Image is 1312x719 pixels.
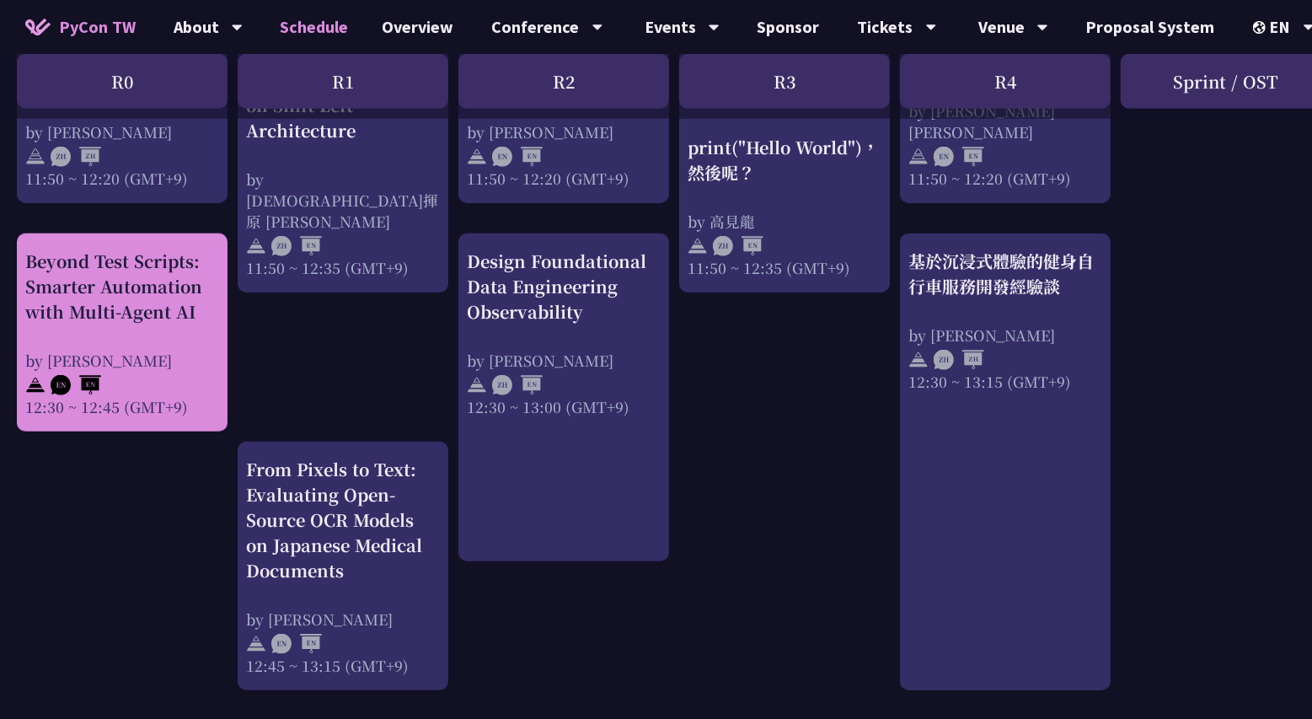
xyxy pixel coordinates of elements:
img: svg+xml;base64,PHN2ZyB4bWxucz0iaHR0cDovL3d3dy53My5vcmcvMjAwMC9zdmciIHdpZHRoPSIyNCIgaGVpZ2h0PSIyNC... [467,375,487,395]
div: 12:30 ~ 13:15 (GMT+9) [908,371,1102,392]
div: by [PERSON_NAME] [25,350,219,371]
img: ZHZH.38617ef.svg [51,147,101,167]
img: svg+xml;base64,PHN2ZyB4bWxucz0iaHR0cDovL3d3dy53My5vcmcvMjAwMC9zdmciIHdpZHRoPSIyNCIgaGVpZ2h0PSIyNC... [246,634,266,654]
div: 基於沉浸式體驗的健身自行車服務開發經驗談 [908,249,1102,299]
div: by [PERSON_NAME] [467,121,661,142]
div: by [PERSON_NAME] [908,325,1102,346]
div: by [PERSON_NAME] [PERSON_NAME] [908,100,1102,142]
img: ZHEN.371966e.svg [713,237,763,257]
img: svg+xml;base64,PHN2ZyB4bWxucz0iaHR0cDovL3d3dy53My5vcmcvMjAwMC9zdmciIHdpZHRoPSIyNCIgaGVpZ2h0PSIyNC... [25,147,46,167]
div: R0 [17,54,228,109]
div: 11:50 ~ 12:20 (GMT+9) [467,168,661,189]
div: by [PERSON_NAME] [25,121,219,142]
img: ZHEN.371966e.svg [271,237,322,257]
img: ENEN.5a408d1.svg [492,147,543,167]
img: svg+xml;base64,PHN2ZyB4bWxucz0iaHR0cDovL3d3dy53My5vcmcvMjAwMC9zdmciIHdpZHRoPSIyNCIgaGVpZ2h0PSIyNC... [908,350,929,370]
div: 12:30 ~ 13:00 (GMT+9) [467,396,661,417]
img: svg+xml;base64,PHN2ZyB4bWxucz0iaHR0cDovL3d3dy53My5vcmcvMjAwMC9zdmciIHdpZHRoPSIyNCIgaGVpZ2h0PSIyNC... [246,237,266,257]
span: PyCon TW [59,14,136,40]
img: ENEN.5a408d1.svg [51,375,101,395]
img: ZHEN.371966e.svg [492,375,543,395]
div: 12:30 ~ 12:45 (GMT+9) [25,396,219,417]
div: 11:50 ~ 12:35 (GMT+9) [688,257,881,278]
a: 基於沉浸式體驗的健身自行車服務開發經驗談 by [PERSON_NAME] 12:30 ~ 13:15 (GMT+9) [908,249,1102,392]
div: 11:50 ~ 12:35 (GMT+9) [246,257,440,278]
img: svg+xml;base64,PHN2ZyB4bWxucz0iaHR0cDovL3d3dy53My5vcmcvMjAwMC9zdmciIHdpZHRoPSIyNCIgaGVpZ2h0PSIyNC... [25,375,46,395]
img: svg+xml;base64,PHN2ZyB4bWxucz0iaHR0cDovL3d3dy53My5vcmcvMjAwMC9zdmciIHdpZHRoPSIyNCIgaGVpZ2h0PSIyNC... [688,237,708,257]
div: 12:45 ~ 13:15 (GMT+9) [246,655,440,676]
img: Locale Icon [1253,21,1270,34]
div: Beyond Test Scripts: Smarter Automation with Multi-Agent AI [25,249,219,325]
div: R2 [458,54,669,109]
img: svg+xml;base64,PHN2ZyB4bWxucz0iaHR0cDovL3d3dy53My5vcmcvMjAwMC9zdmciIHdpZHRoPSIyNCIgaGVpZ2h0PSIyNC... [467,147,487,167]
img: ENEN.5a408d1.svg [271,634,322,654]
div: by [DEMOGRAPHIC_DATA]揮原 [PERSON_NAME] [246,169,440,232]
img: Home icon of PyCon TW 2025 [25,19,51,35]
div: R1 [238,54,448,109]
div: R3 [679,54,890,109]
div: 11:50 ~ 12:20 (GMT+9) [908,168,1102,189]
a: From Pixels to Text: Evaluating Open-Source OCR Models on Japanese Medical Documents by [PERSON_N... [246,457,440,676]
div: print("Hello World")，然後呢？ [688,135,881,185]
div: by [PERSON_NAME] [246,609,440,630]
div: by 高見龍 [688,211,881,232]
img: svg+xml;base64,PHN2ZyB4bWxucz0iaHR0cDovL3d3dy53My5vcmcvMjAwMC9zdmciIHdpZHRoPSIyNCIgaGVpZ2h0PSIyNC... [908,147,929,167]
div: R4 [900,54,1111,109]
a: PyCon TW [8,6,153,48]
div: by [PERSON_NAME] [467,350,661,371]
div: From Pixels to Text: Evaluating Open-Source OCR Models on Japanese Medical Documents [246,457,440,583]
img: ENEN.5a408d1.svg [934,147,984,167]
img: ZHZH.38617ef.svg [934,350,984,370]
div: 11:50 ~ 12:20 (GMT+9) [25,168,219,189]
div: Design Foundational Data Engineering Observability [467,249,661,325]
a: Beyond Test Scripts: Smarter Automation with Multi-Agent AI by [PERSON_NAME] 12:30 ~ 12:45 (GMT+9) [25,249,219,417]
a: Design Foundational Data Engineering Observability by [PERSON_NAME] 12:30 ~ 13:00 (GMT+9) [467,249,661,417]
